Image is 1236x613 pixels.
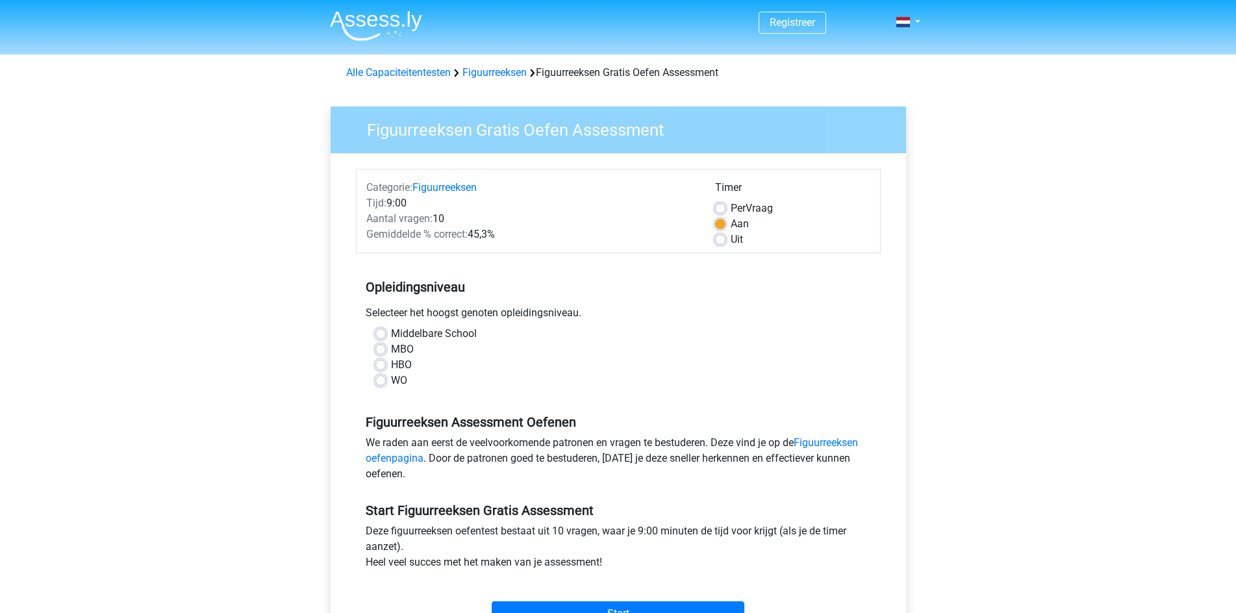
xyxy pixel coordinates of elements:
[357,211,705,227] div: 10
[731,232,743,247] label: Uit
[391,373,407,388] label: WO
[715,180,870,201] div: Timer
[391,326,477,342] label: Middelbare School
[366,503,871,518] h5: Start Figuurreeksen Gratis Assessment
[366,228,468,240] span: Gemiddelde % correct:
[357,227,705,242] div: 45,3%
[731,202,746,214] span: Per
[462,66,527,79] a: Figuurreeksen
[731,201,773,216] label: Vraag
[341,65,896,81] div: Figuurreeksen Gratis Oefen Assessment
[412,181,477,194] a: Figuurreeksen
[366,181,412,194] span: Categorie:
[356,305,881,326] div: Selecteer het hoogst genoten opleidingsniveau.
[391,342,414,357] label: MBO
[357,195,705,211] div: 9:00
[731,216,749,232] label: Aan
[330,10,422,41] img: Assessly
[356,435,881,487] div: We raden aan eerst de veelvoorkomende patronen en vragen te bestuderen. Deze vind je op de . Door...
[366,197,386,209] span: Tijd:
[366,414,871,430] h5: Figuurreeksen Assessment Oefenen
[366,212,433,225] span: Aantal vragen:
[770,16,815,29] a: Registreer
[356,523,881,575] div: Deze figuurreeksen oefentest bestaat uit 10 vragen, waar je 9:00 minuten de tijd voor krijgt (als...
[391,357,412,373] label: HBO
[366,274,871,300] h5: Opleidingsniveau
[351,115,896,140] h3: Figuurreeksen Gratis Oefen Assessment
[346,66,451,79] a: Alle Capaciteitentesten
